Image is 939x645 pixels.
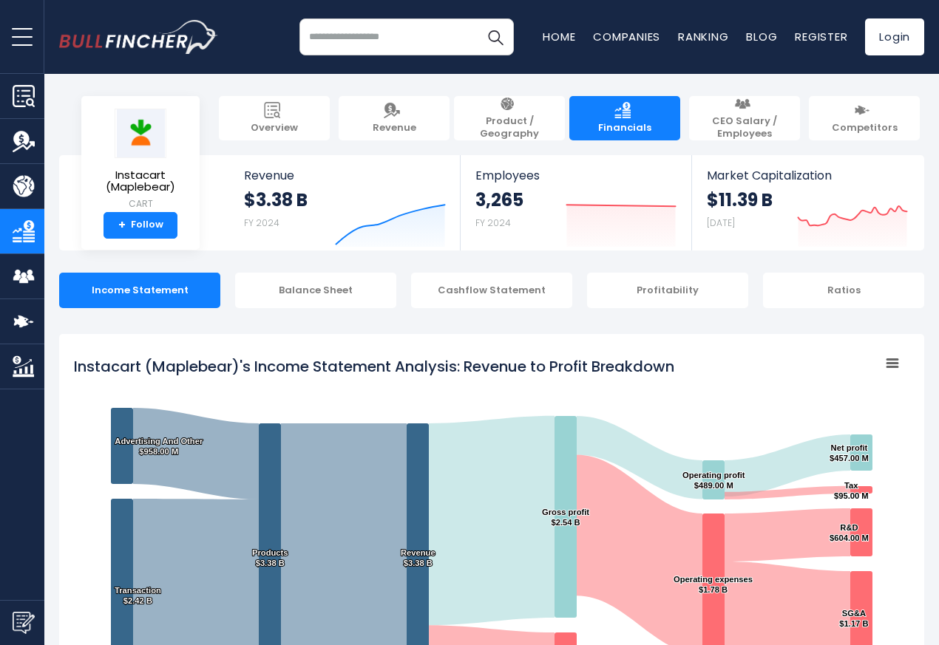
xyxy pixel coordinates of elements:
span: Overview [251,122,298,134]
text: Net profit $457.00 M [830,443,869,463]
a: Competitors [809,96,920,140]
a: Home [543,29,575,44]
small: CART [93,197,188,211]
span: Employees [475,168,676,182]
button: Search [477,18,514,55]
small: [DATE] [707,216,735,229]
strong: $3.38 B [244,188,308,211]
text: R&D $604.00 M [830,523,869,542]
a: +Follow [104,212,177,239]
span: CEO Salary / Employees [696,115,793,140]
span: Financials [598,122,651,134]
text: Revenue $3.38 B [401,548,435,567]
img: bullfincher logo [59,20,218,54]
span: Market Capitalization [707,168,908,182]
span: Revenue [373,122,416,134]
small: FY 2024 [244,216,279,229]
span: Instacart (Maplebear) [93,169,188,194]
text: Transaction $2.42 B [115,586,161,605]
div: Cashflow Statement [411,273,572,308]
a: Market Capitalization $11.39 B [DATE] [692,155,923,250]
text: Gross profit $2.54 B [542,508,589,527]
div: Profitability [587,273,748,308]
span: Competitors [832,122,898,134]
a: CEO Salary / Employees [689,96,800,140]
a: Overview [219,96,330,140]
a: Companies [593,29,660,44]
a: Instacart (Maplebear) CART [92,108,189,212]
span: Revenue [244,168,446,182]
strong: 3,265 [475,188,523,211]
a: Financials [569,96,680,140]
div: Ratios [763,273,924,308]
a: Product / Geography [454,96,565,140]
a: Revenue [339,96,450,140]
a: Go to homepage [59,20,218,54]
a: Revenue $3.38 B FY 2024 [229,155,461,250]
a: Blog [746,29,777,44]
small: FY 2024 [475,216,511,229]
span: Product / Geography [461,115,557,140]
a: Register [795,29,847,44]
tspan: Instacart (Maplebear)'s Income Statement Analysis: Revenue to Profit Breakdown [74,356,674,377]
text: Operating profit $489.00 M [682,471,745,490]
strong: $11.39 B [707,188,773,211]
div: Income Statement [59,273,220,308]
text: Operating expenses $1.78 B [674,575,753,594]
a: Login [865,18,924,55]
div: Balance Sheet [235,273,396,308]
text: Advertising And Other $958.00 M [115,437,203,456]
a: Ranking [678,29,728,44]
text: Products $3.38 B [252,548,288,567]
text: Tax $95.00 M [834,481,869,500]
strong: + [118,219,126,232]
a: Employees 3,265 FY 2024 [461,155,691,250]
text: SG&A $1.17 B [839,609,868,628]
